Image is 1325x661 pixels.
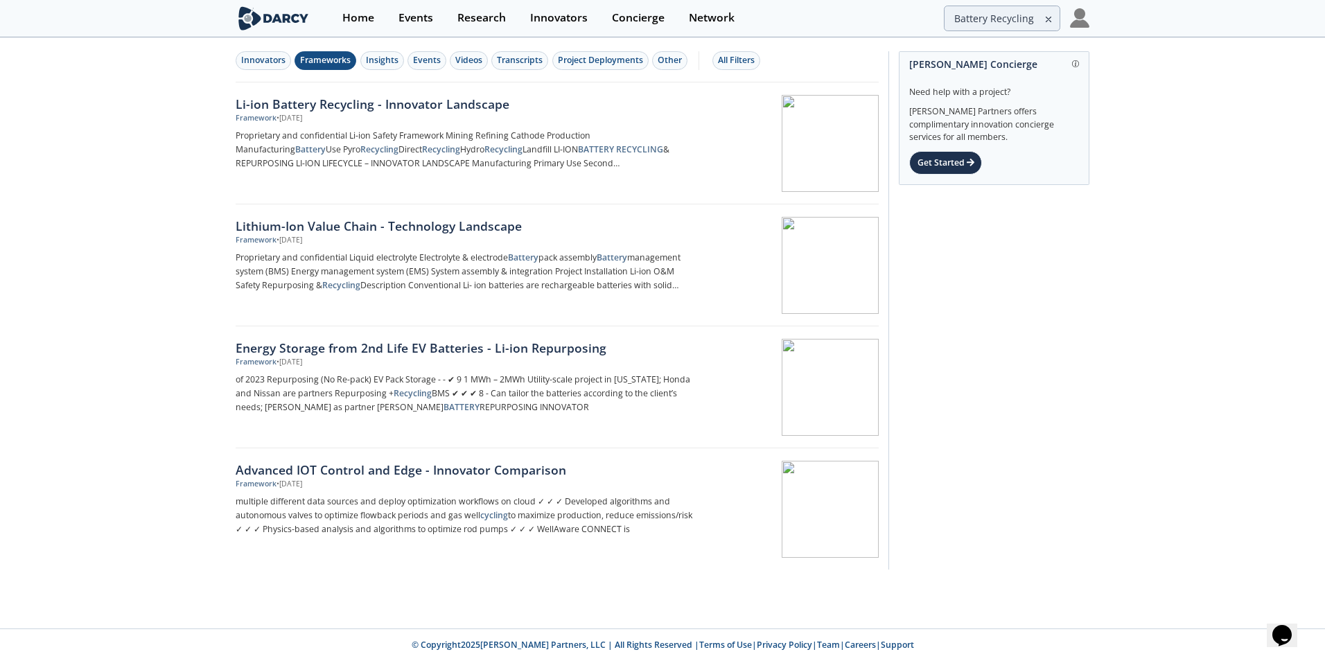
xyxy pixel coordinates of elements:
[712,51,760,70] button: All Filters
[530,12,588,24] div: Innovators
[944,6,1060,31] input: Advanced Search
[497,54,543,67] div: Transcripts
[236,129,694,170] p: Proprietary and confidential Li-ion Safety Framework Mining Refining Cathode Production Manufactu...
[552,51,649,70] button: Project Deployments
[342,12,374,24] div: Home
[236,461,694,479] div: Advanced IOT Control and Edge - Innovator Comparison
[480,509,508,521] strong: cycling
[616,143,663,155] strong: RECYCLING
[817,639,840,651] a: Team
[150,639,1175,651] p: © Copyright 2025 [PERSON_NAME] Partners, LLC | All Rights Reserved | | | | |
[295,51,356,70] button: Frameworks
[909,151,982,175] div: Get Started
[1267,606,1311,647] iframe: chat widget
[360,143,398,155] strong: Recycling
[457,12,506,24] div: Research
[236,251,694,292] p: Proprietary and confidential Liquid electrolyte Electrolyte & electrode pack assembly management ...
[881,639,914,651] a: Support
[508,252,538,263] strong: Battery
[845,639,876,651] a: Careers
[322,279,360,291] strong: Recycling
[394,387,432,399] strong: Recycling
[241,54,286,67] div: Innovators
[1072,60,1080,68] img: information.svg
[699,639,752,651] a: Terms of Use
[236,235,277,246] div: Framework
[407,51,446,70] button: Events
[909,98,1079,144] div: [PERSON_NAME] Partners offers complimentary innovation concierge services for all members.
[360,51,404,70] button: Insights
[366,54,398,67] div: Insights
[300,54,351,67] div: Frameworks
[236,339,694,357] div: Energy Storage from 2nd Life EV Batteries - Li-ion Repurposing
[612,12,665,24] div: Concierge
[398,12,433,24] div: Events
[236,217,694,235] div: Lithium-Ion Value Chain - Technology Landscape
[236,51,291,70] button: Innovators
[455,54,482,67] div: Videos
[236,6,311,30] img: logo-wide.svg
[295,143,326,155] strong: Battery
[236,495,694,536] p: multiple different data sources and deploy optimization workflows on cloud ✓ ✓ ✓ Developed algori...
[277,235,302,246] div: • [DATE]
[277,357,302,368] div: • [DATE]
[450,51,488,70] button: Videos
[578,143,614,155] strong: BATTERY
[422,143,460,155] strong: Recycling
[236,204,879,326] a: Lithium-Ion Value Chain - Technology Landscape Framework •[DATE] Proprietary and confidential Liq...
[491,51,548,70] button: Transcripts
[909,52,1079,76] div: [PERSON_NAME] Concierge
[277,113,302,124] div: • [DATE]
[236,95,694,113] div: Li-ion Battery Recycling - Innovator Landscape
[236,373,694,414] p: of 2023 Repurposing (No Re-pack) EV Pack Storage - - ✔ 9 1 MWh – 2MWh Utility-scale project in [U...
[236,326,879,448] a: Energy Storage from 2nd Life EV Batteries - Li-ion Repurposing Framework •[DATE] of 2023 Repurpos...
[652,51,687,70] button: Other
[757,639,812,651] a: Privacy Policy
[236,479,277,490] div: Framework
[718,54,755,67] div: All Filters
[236,113,277,124] div: Framework
[1070,8,1089,28] img: Profile
[484,143,523,155] strong: Recycling
[413,54,441,67] div: Events
[236,357,277,368] div: Framework
[558,54,643,67] div: Project Deployments
[277,479,302,490] div: • [DATE]
[658,54,682,67] div: Other
[597,252,627,263] strong: Battery
[236,448,879,570] a: Advanced IOT Control and Edge - Innovator Comparison Framework •[DATE] multiple different data so...
[689,12,735,24] div: Network
[444,401,480,413] strong: BATTERY
[909,76,1079,98] div: Need help with a project?
[236,82,879,204] a: Li-ion Battery Recycling - Innovator Landscape Framework •[DATE] Proprietary and confidential Li-...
